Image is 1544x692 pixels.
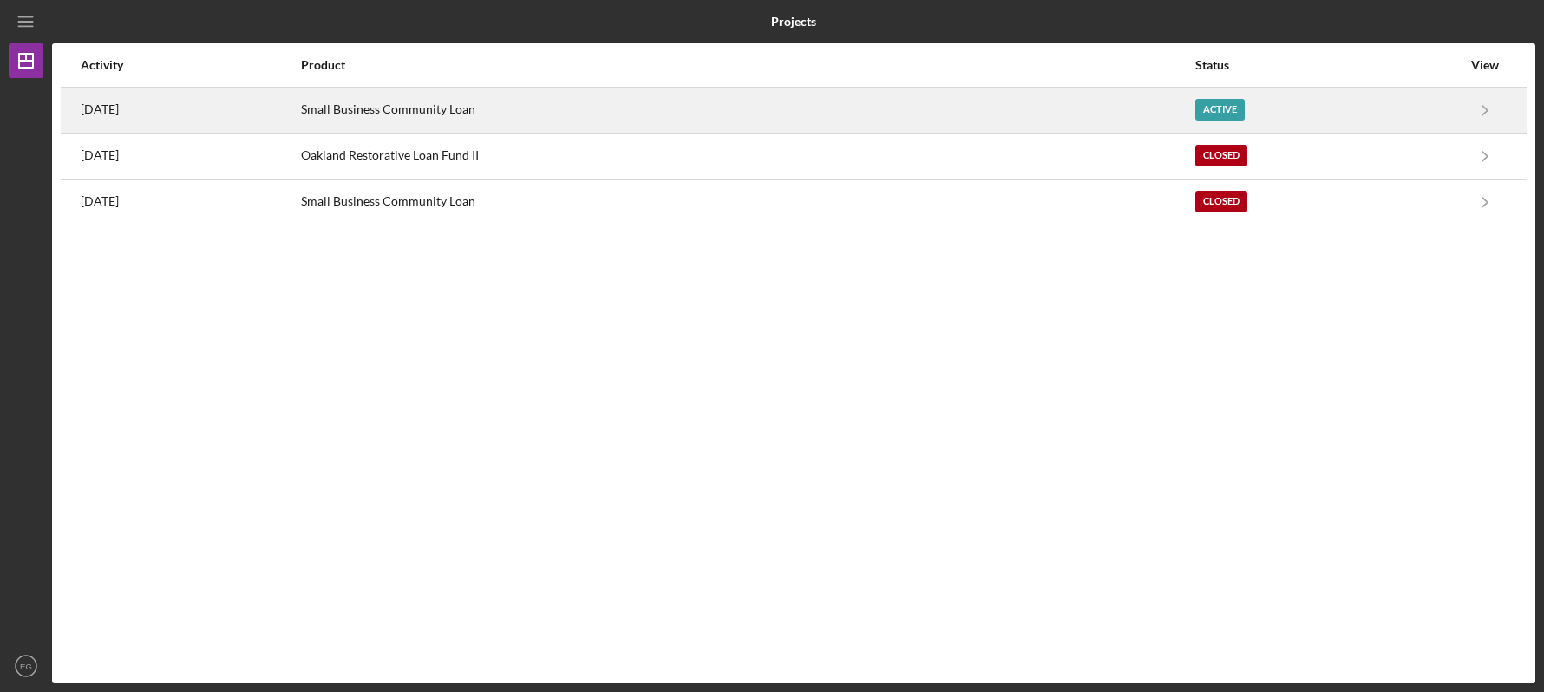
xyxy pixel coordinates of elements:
time: 2025-09-30 19:07 [81,102,119,116]
div: Active [1195,99,1245,121]
div: Closed [1195,191,1247,212]
div: Closed [1195,145,1247,166]
div: Small Business Community Loan [301,180,1194,224]
text: EG [20,662,32,671]
div: View [1463,58,1507,72]
div: Oakland Restorative Loan Fund II [301,134,1194,178]
div: Activity [81,58,299,72]
div: Small Business Community Loan [301,88,1194,132]
div: Product [301,58,1194,72]
time: 2024-12-04 19:36 [81,148,119,162]
time: 2024-10-26 20:45 [81,194,119,208]
div: Status [1195,58,1462,72]
button: EG [9,649,43,683]
b: Projects [771,15,816,29]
